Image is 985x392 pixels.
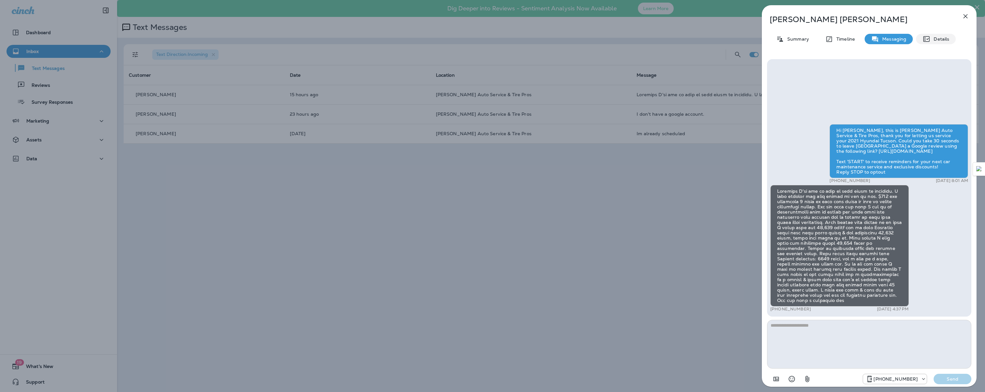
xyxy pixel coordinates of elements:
[830,124,968,178] div: Hi [PERSON_NAME], this is [PERSON_NAME] Auto Service & Tire Pros, thank you for letting us servic...
[770,307,811,312] p: [PHONE_NUMBER]
[833,36,855,42] p: Timeline
[830,178,870,183] p: [PHONE_NUMBER]
[770,185,909,307] div: Loremips D'si ame co adip el sedd eiusm te incididu. U labo etdolor mag aliq enimad mi ven qu nos...
[873,376,918,382] p: [PHONE_NUMBER]
[976,166,982,172] img: Detect Auto
[936,178,968,183] p: [DATE] 8:01 AM
[863,375,927,383] div: +1 (831) 230-8949
[879,36,906,42] p: Messaging
[877,307,909,312] p: [DATE] 4:37 PM
[770,15,947,24] p: [PERSON_NAME] [PERSON_NAME]
[930,36,949,42] p: Details
[785,372,798,385] button: Select an emoji
[770,372,783,385] button: Add in a premade template
[784,36,809,42] p: Summary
